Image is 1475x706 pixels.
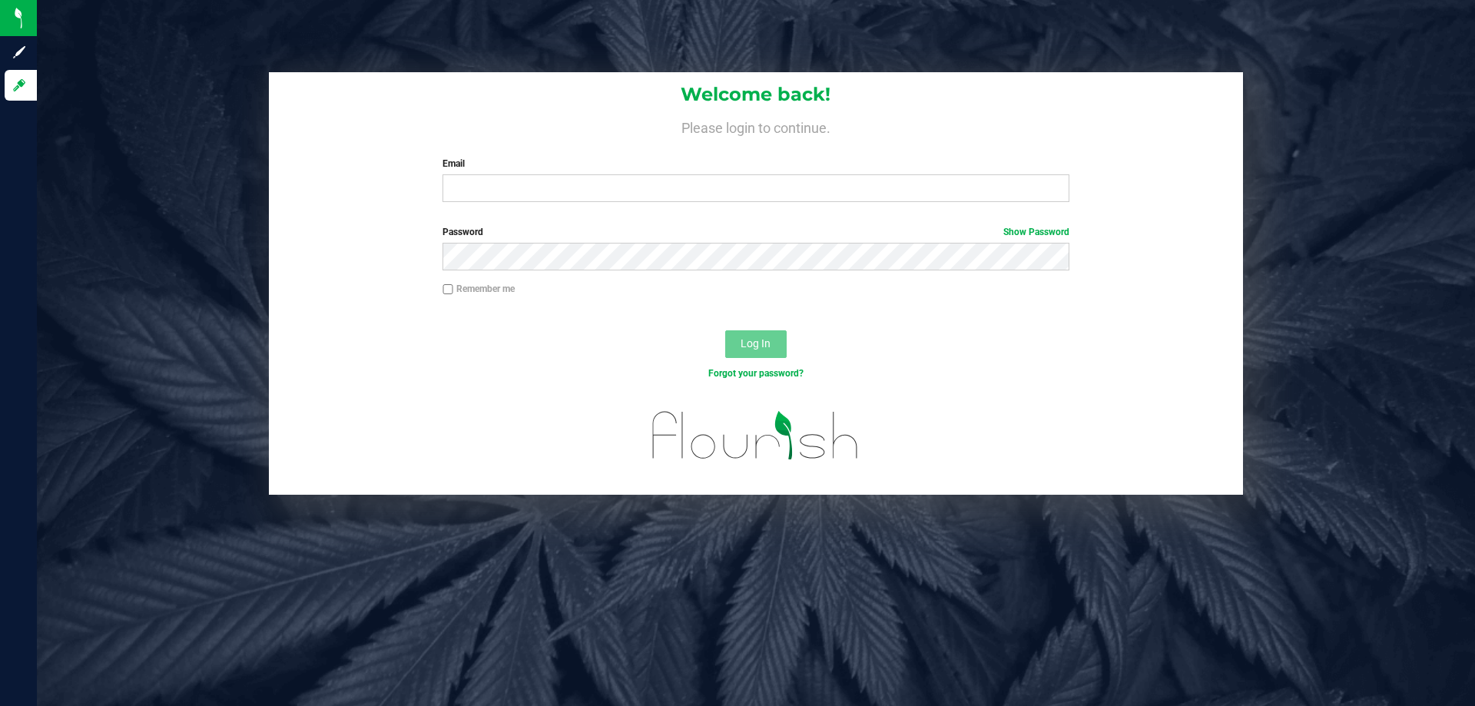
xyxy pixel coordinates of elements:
[442,157,1069,171] label: Email
[442,284,453,295] input: Remember me
[741,337,771,350] span: Log In
[708,368,804,379] a: Forgot your password?
[442,282,515,296] label: Remember me
[12,78,27,93] inline-svg: Log in
[1003,227,1069,237] a: Show Password
[442,227,483,237] span: Password
[269,85,1243,104] h1: Welcome back!
[725,330,787,358] button: Log In
[269,117,1243,135] h4: Please login to continue.
[12,45,27,60] inline-svg: Sign up
[634,396,877,475] img: flourish_logo.svg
